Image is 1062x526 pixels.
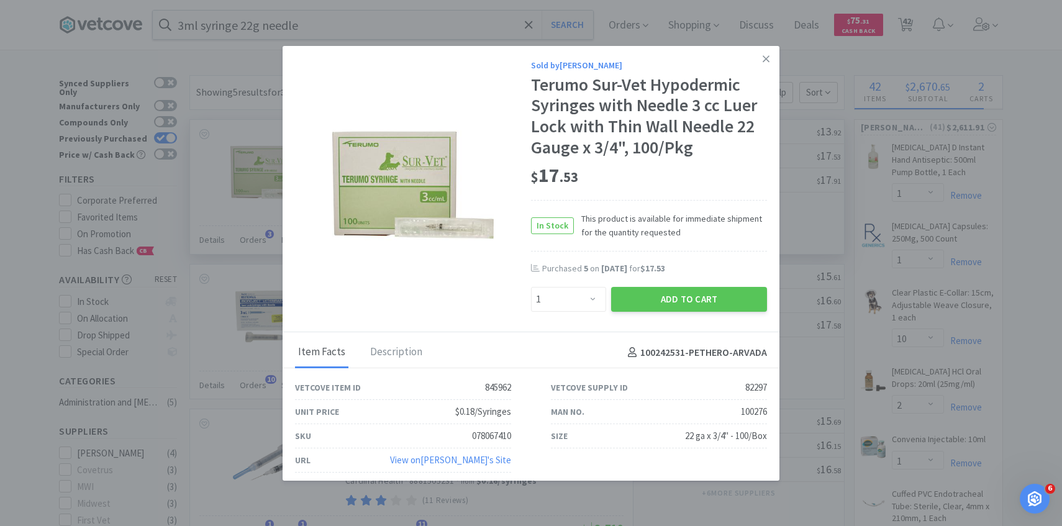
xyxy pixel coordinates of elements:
[741,404,767,419] div: 100276
[531,75,767,158] div: Terumo Sur-Vet Hypodermic Syringes with Needle 3 cc Luer Lock with Thin Wall Needle 22 Gauge x 3/...
[367,337,425,368] div: Description
[485,380,511,395] div: 845962
[390,454,511,466] a: View on[PERSON_NAME]'s Site
[745,380,767,395] div: 82297
[551,429,568,443] div: Size
[551,405,584,419] div: Man No.
[455,404,511,419] div: $0.18/Syringes
[1020,484,1050,514] iframe: Intercom live chat
[551,381,628,394] div: Vetcove Supply ID
[531,163,578,188] span: 17
[472,429,511,443] div: 078067410
[611,287,767,312] button: Add to Cart
[295,381,361,394] div: Vetcove Item ID
[584,263,588,274] span: 5
[295,337,348,368] div: Item Facts
[332,104,494,266] img: fdf4f13b47cf413a88a54674b50eaff9_82297.jpeg
[560,168,578,186] span: . 53
[532,218,573,234] span: In Stock
[531,168,538,186] span: $
[685,429,767,443] div: 22 ga x 3/4" - 100/Box
[295,405,339,419] div: Unit Price
[542,263,767,275] div: Purchased on for
[1045,484,1055,494] span: 6
[623,345,767,361] h4: 100242531 - PETHERO-ARVADA
[295,453,311,467] div: URL
[574,212,767,240] span: This product is available for immediate shipment for the quantity requested
[640,263,665,274] span: $17.53
[295,429,311,443] div: SKU
[601,263,627,274] span: [DATE]
[531,58,767,72] div: Sold by [PERSON_NAME]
